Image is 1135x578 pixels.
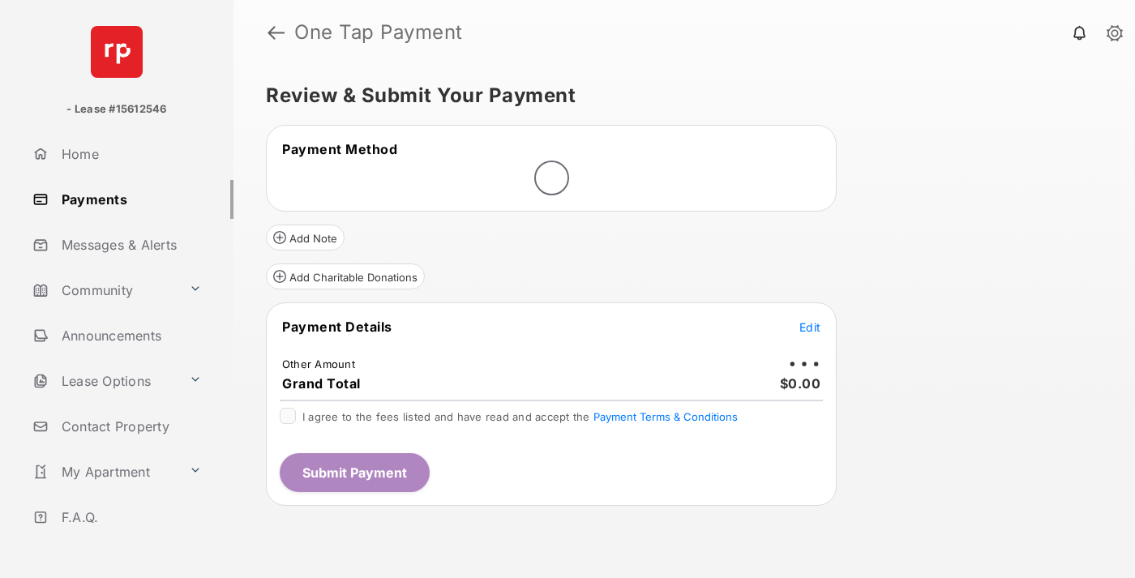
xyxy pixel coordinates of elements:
[26,271,182,310] a: Community
[26,135,233,173] a: Home
[282,141,397,157] span: Payment Method
[66,101,166,118] p: - Lease #15612546
[294,23,463,42] strong: One Tap Payment
[26,225,233,264] a: Messages & Alerts
[266,263,425,289] button: Add Charitable Donations
[26,180,233,219] a: Payments
[266,225,345,250] button: Add Note
[26,362,182,400] a: Lease Options
[26,316,233,355] a: Announcements
[266,86,1090,105] h5: Review & Submit Your Payment
[26,452,182,491] a: My Apartment
[799,319,820,335] button: Edit
[26,407,233,446] a: Contact Property
[302,410,738,423] span: I agree to the fees listed and have read and accept the
[282,375,361,392] span: Grand Total
[91,26,143,78] img: svg+xml;base64,PHN2ZyB4bWxucz0iaHR0cDovL3d3dy53My5vcmcvMjAwMC9zdmciIHdpZHRoPSI2NCIgaGVpZ2h0PSI2NC...
[26,498,233,537] a: F.A.Q.
[280,453,430,492] button: Submit Payment
[799,320,820,334] span: Edit
[593,410,738,423] button: I agree to the fees listed and have read and accept the
[281,357,356,371] td: Other Amount
[780,375,821,392] span: $0.00
[282,319,392,335] span: Payment Details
